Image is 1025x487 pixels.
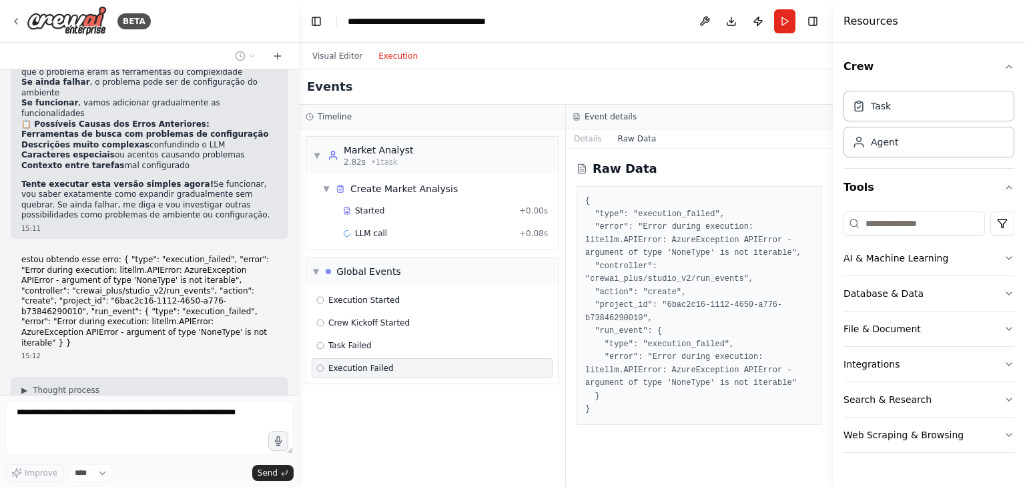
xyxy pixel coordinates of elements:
strong: Contexto entre tarefas [21,161,124,170]
span: ▼ [313,266,319,277]
h2: Raw Data [593,159,657,178]
div: Market Analyst [344,143,414,157]
strong: Descrições muito complexas [21,140,149,149]
span: Execution Failed [328,363,394,374]
strong: Tente executar esta versão simples agora! [21,179,214,189]
span: LLM call [355,228,387,239]
strong: 📋 Possíveis Causas dos Erros Anteriores: [21,119,210,129]
button: Tools [843,169,1014,206]
span: 2.82s [344,157,366,167]
div: Create Market Analysis [350,182,458,195]
button: Web Scraping & Browsing [843,418,1014,452]
span: Thought process [33,385,99,396]
span: Execution Started [328,295,400,306]
button: Hide left sidebar [307,12,326,31]
h4: Resources [843,13,898,29]
button: Search & Research [843,382,1014,417]
li: confundindo o LLM [21,140,278,151]
button: Database & Data [843,276,1014,311]
span: Task Failed [328,340,372,351]
button: AI & Machine Learning [843,241,1014,276]
span: Improve [25,468,57,478]
div: 15:12 [21,351,278,361]
li: , vamos adicionar gradualmente as funcionalidades [21,98,278,119]
button: Hide right sidebar [803,12,822,31]
button: File & Document [843,312,1014,346]
div: Crew [843,85,1014,168]
strong: Se funcionar [21,98,78,107]
strong: Ferramentas de busca com problemas de configuração [21,129,269,139]
span: Crew Kickoff Started [328,318,410,328]
nav: breadcrumb [348,15,498,28]
div: Tools [843,206,1014,464]
button: Send [252,465,294,481]
div: Task [871,99,891,113]
button: Click to speak your automation idea [268,431,288,451]
span: + 0.08s [519,228,548,239]
button: Start a new chat [267,48,288,64]
p: Se funcionar, vou saber exatamente como expandir gradualmente sem quebrar. Se ainda falhar, me di... [21,179,278,221]
img: Logo [27,6,107,36]
strong: Se ainda falhar [21,77,90,87]
li: , o problema pode ser de configuração do ambiente [21,77,278,98]
li: ou acentos causando problemas [21,150,278,161]
button: Improve [5,464,63,482]
div: Global Events [336,265,401,278]
div: 15:11 [21,223,278,233]
span: Send [258,468,278,478]
li: mal configurado [21,161,278,171]
h3: Timeline [318,111,352,122]
button: ▶Thought process [21,385,99,396]
h3: Event details [585,111,637,122]
span: + 0.00s [519,205,548,216]
pre: { "type": "execution_failed", "error": "Error during execution: litellm.APIError: AzureException ... [585,195,813,416]
button: Crew [843,48,1014,85]
span: ▶ [21,385,27,396]
span: • 1 task [371,157,398,167]
button: Switch to previous chat [230,48,262,64]
div: Agent [871,135,898,149]
span: ▼ [322,183,330,194]
p: estou obtendo esse erro: { "type": "execution_failed", "error": "Error during execution: litellm.... [21,255,278,348]
button: Details [566,129,610,148]
h2: Events [307,77,352,96]
button: Execution [370,48,426,64]
button: Integrations [843,347,1014,382]
span: Started [355,205,384,216]
span: ▼ [313,150,321,161]
strong: Caracteres especiais [21,150,115,159]
div: BETA [117,13,151,29]
button: Visual Editor [304,48,370,64]
button: Raw Data [610,129,665,148]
